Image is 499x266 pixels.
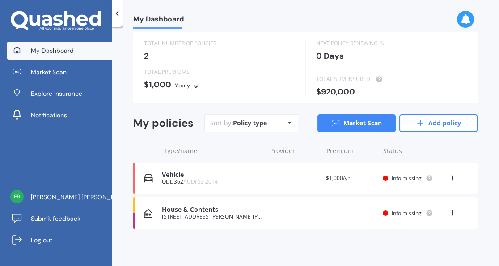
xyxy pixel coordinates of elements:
span: My Dashboard [31,46,74,55]
div: 2 [144,51,294,60]
div: Vehicle [162,171,262,179]
div: Sort by: [210,119,267,128]
span: My Dashboard [133,15,184,27]
div: Policy type [233,119,267,128]
div: TOTAL PREMIUMS [144,68,294,77]
a: Market Scan [317,114,396,132]
span: AUDI S3 2014 [183,178,218,185]
div: TOTAL NUMBER OF POLICIES [144,39,294,48]
div: QDD362 [162,179,262,185]
div: Yearly [175,81,190,90]
img: House & Contents [144,209,152,218]
span: $1,000/yr [326,174,350,182]
div: [STREET_ADDRESS][PERSON_NAME][PERSON_NAME] 2016 [162,214,262,220]
div: Status [383,146,433,155]
img: c994ef5aa5f0326e30178beb0b883d0e [10,190,24,203]
div: $920,000 [316,87,466,96]
span: Info missing [392,209,422,217]
span: [PERSON_NAME] [PERSON_NAME] [31,193,130,202]
div: $1,000 [144,80,294,90]
div: 0 Days [316,51,467,60]
a: Add policy [399,114,478,132]
div: Provider [270,146,320,155]
span: Info missing [392,174,422,182]
div: NEXT POLICY RENEWING IN [316,39,467,48]
img: Vehicle [144,174,153,183]
span: Submit feedback [31,214,80,223]
a: [PERSON_NAME] [PERSON_NAME] [7,188,112,206]
a: Explore insurance [7,85,112,103]
span: Market Scan [31,68,67,77]
div: TOTAL SUM INSURED [316,75,466,84]
a: My Dashboard [7,42,112,60]
a: Log out [7,231,112,249]
span: Log out [31,236,52,245]
span: Notifications [31,111,67,120]
div: Type/name [164,146,263,155]
span: Explore insurance [31,89,82,98]
a: Market Scan [7,63,112,81]
div: House & Contents [162,206,262,214]
div: My policies [133,117,194,130]
div: Premium [326,146,376,155]
a: Notifications [7,106,112,124]
a: Submit feedback [7,210,112,227]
